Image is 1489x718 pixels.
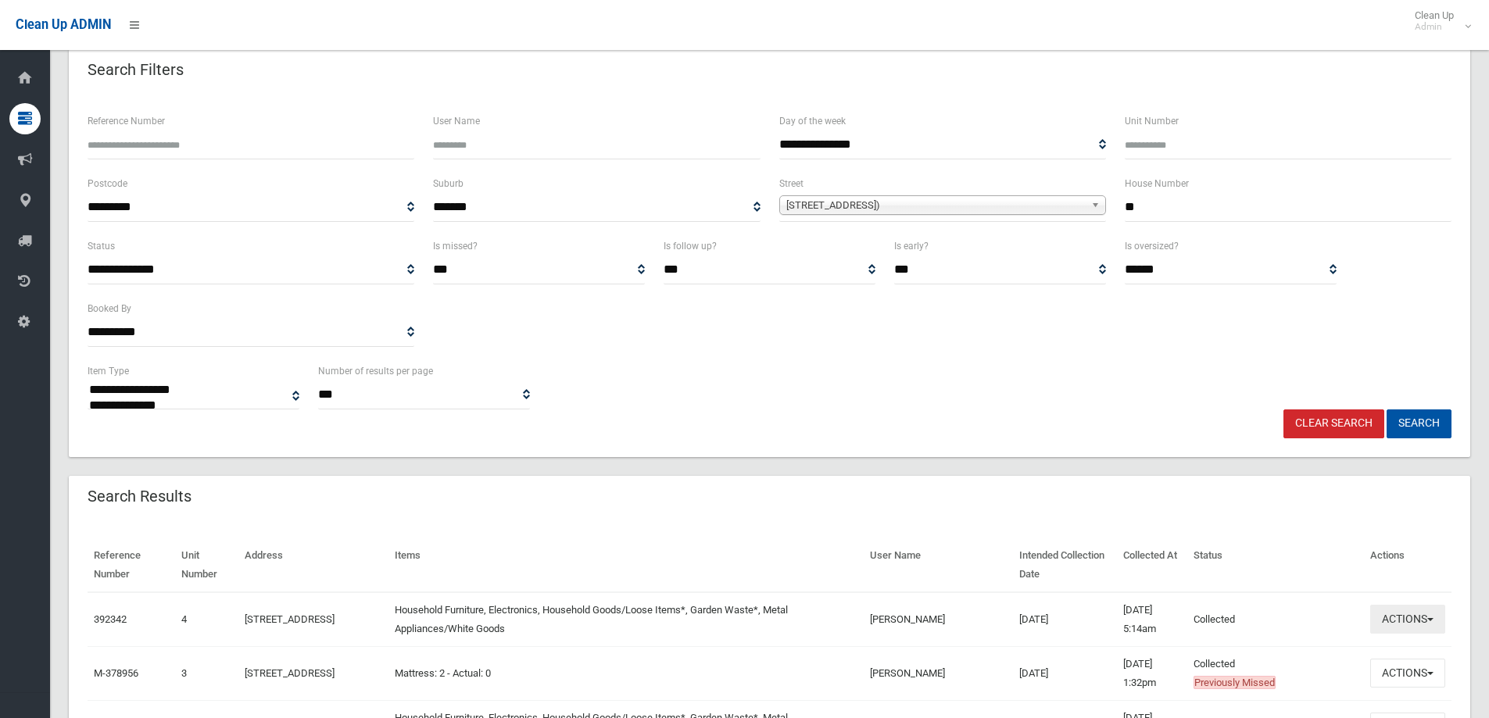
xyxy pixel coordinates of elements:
td: [DATE] 1:32pm [1117,646,1187,700]
label: Reference Number [88,113,165,130]
th: Intended Collection Date [1013,538,1117,592]
button: Actions [1370,659,1445,688]
th: Reference Number [88,538,175,592]
label: Is missed? [433,238,478,255]
a: 392342 [94,613,127,625]
td: Collected [1187,592,1364,647]
td: Collected [1187,646,1364,700]
td: [DATE] [1013,592,1117,647]
a: Clear Search [1283,409,1384,438]
header: Search Results [69,481,210,512]
td: Mattress: 2 - Actual: 0 [388,646,864,700]
label: Status [88,238,115,255]
td: 4 [175,592,238,647]
th: User Name [864,538,1013,592]
td: Household Furniture, Electronics, Household Goods/Loose Items*, Garden Waste*, Metal Appliances/W... [388,592,864,647]
td: [DATE] 5:14am [1117,592,1187,647]
a: [STREET_ADDRESS] [245,667,335,679]
th: Address [238,538,388,592]
span: Previously Missed [1194,676,1276,689]
label: House Number [1125,175,1189,192]
span: [STREET_ADDRESS]) [786,196,1085,215]
label: Is follow up? [664,238,717,255]
label: Street [779,175,804,192]
label: Is early? [894,238,929,255]
td: [DATE] [1013,646,1117,700]
label: User Name [433,113,480,130]
button: Search [1387,409,1451,438]
td: 3 [175,646,238,700]
td: [PERSON_NAME] [864,646,1013,700]
span: Clean Up ADMIN [16,17,111,32]
label: Item Type [88,363,129,380]
label: Booked By [88,300,131,317]
a: [STREET_ADDRESS] [245,613,335,625]
label: Is oversized? [1125,238,1179,255]
small: Admin [1415,21,1454,33]
label: Suburb [433,175,464,192]
th: Items [388,538,864,592]
td: [PERSON_NAME] [864,592,1013,647]
label: Unit Number [1125,113,1179,130]
th: Status [1187,538,1364,592]
th: Unit Number [175,538,238,592]
button: Actions [1370,605,1445,634]
header: Search Filters [69,55,202,85]
label: Postcode [88,175,127,192]
th: Actions [1364,538,1451,592]
span: Clean Up [1407,9,1469,33]
label: Day of the week [779,113,846,130]
a: M-378956 [94,667,138,679]
th: Collected At [1117,538,1187,592]
label: Number of results per page [318,363,433,380]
